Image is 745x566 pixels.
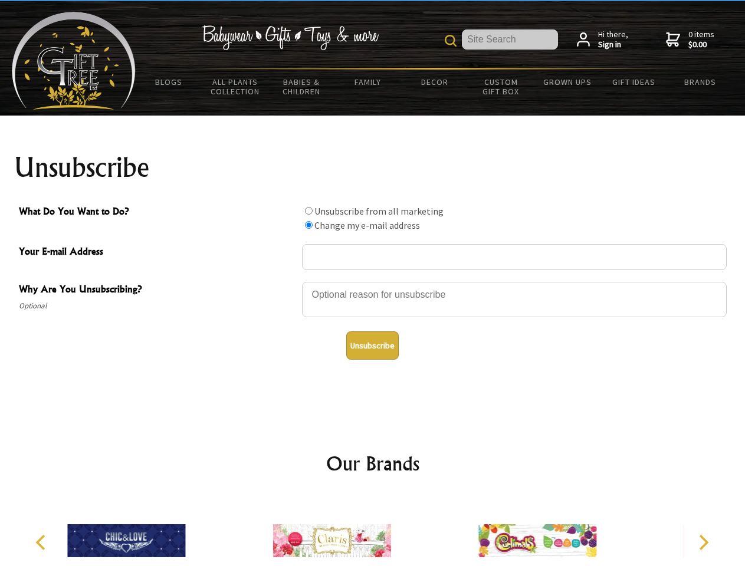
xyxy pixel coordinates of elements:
[688,40,714,50] strong: $0.00
[666,29,714,50] a: 0 items$0.00
[401,70,468,94] a: Decor
[302,244,727,270] input: Your E-mail Address
[136,70,202,94] a: BLOGS
[12,12,136,110] img: Babyware - Gifts - Toys and more...
[468,70,534,104] a: Custom Gift Box
[314,205,444,217] label: Unsubscribe from all marketing
[314,219,420,231] label: Change my e-mail address
[19,299,296,313] span: Optional
[462,29,558,50] input: Site Search
[690,529,716,555] button: Next
[600,70,667,94] a: Gift Ideas
[305,207,313,215] input: What Do You Want to Do?
[305,221,313,229] input: What Do You Want to Do?
[24,449,722,478] h2: Our Brands
[19,244,296,261] span: Your E-mail Address
[268,70,335,104] a: Babies & Children
[29,529,55,555] button: Previous
[445,35,457,47] img: product search
[14,153,731,182] h1: Unsubscribe
[598,29,628,50] span: Hi there,
[577,29,628,50] a: Hi there,Sign in
[202,70,269,104] a: All Plants Collection
[534,70,600,94] a: Grown Ups
[598,40,628,50] strong: Sign in
[202,25,379,50] img: Babywear - Gifts - Toys & more
[302,282,727,317] textarea: Why Are You Unsubscribing?
[667,70,734,94] a: Brands
[346,331,399,360] button: Unsubscribe
[335,70,402,94] a: Family
[688,29,714,50] span: 0 items
[19,282,296,299] span: Why Are You Unsubscribing?
[19,204,296,221] span: What Do You Want to Do?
